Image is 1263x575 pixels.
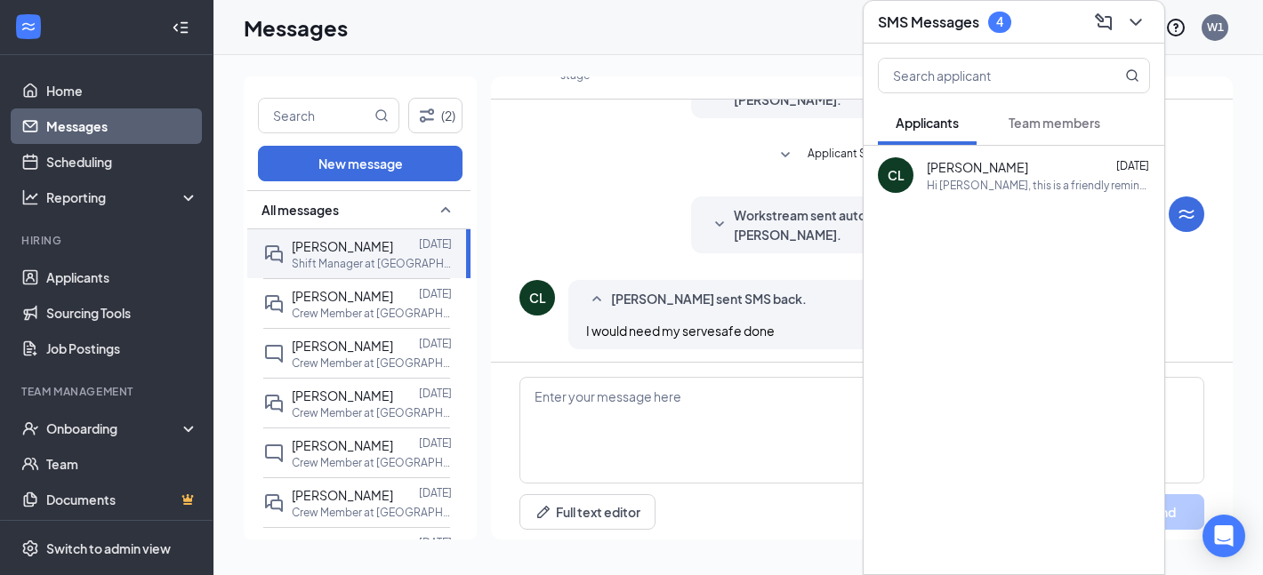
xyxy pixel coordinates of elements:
[292,256,452,271] p: Shift Manager at [GEOGRAPHIC_DATA]
[416,105,438,126] svg: Filter
[20,18,37,36] svg: WorkstreamLogo
[172,19,189,36] svg: Collapse
[709,214,730,236] svg: SmallChevronDown
[292,537,393,553] span: [PERSON_NAME]
[292,505,452,520] p: Crew Member at [GEOGRAPHIC_DATA]
[292,238,393,254] span: [PERSON_NAME]
[435,199,456,220] svg: SmallChevronUp
[611,289,807,310] span: [PERSON_NAME] sent SMS back.
[292,306,452,321] p: Crew Member at [GEOGRAPHIC_DATA]
[1203,515,1245,557] div: Open Intercom Messenger
[46,73,198,108] a: Home
[1122,8,1150,36] button: ChevronDown
[263,393,285,414] svg: DoubleChat
[292,455,452,470] p: Crew Member at [GEOGRAPHIC_DATA]
[263,443,285,464] svg: ChatInactive
[1009,115,1100,131] span: Team members
[46,539,171,557] div: Switch to admin view
[927,158,1028,176] span: [PERSON_NAME]
[1165,17,1187,38] svg: QuestionInfo
[259,99,371,132] input: Search
[408,98,463,133] button: Filter (2)
[263,244,285,265] svg: DoubleChat
[419,336,452,351] p: [DATE]
[419,485,452,500] p: [DATE]
[879,59,1090,92] input: Search applicant
[46,446,198,482] a: Team
[734,205,1058,244] span: Workstream sent automated SMS to [PERSON_NAME].
[1090,8,1118,36] button: ComposeMessage
[896,115,959,131] span: Applicants
[46,108,198,144] a: Messages
[292,288,393,304] span: [PERSON_NAME]
[46,482,198,517] a: DocumentsCrown
[419,435,452,451] p: [DATE]
[586,289,607,310] svg: SmallChevronUp
[292,355,452,371] p: Crew Member at [GEOGRAPHIC_DATA]
[46,295,198,331] a: Sourcing Tools
[586,323,775,339] span: I would need my servesafe done
[1125,68,1139,83] svg: MagnifyingGlass
[419,535,452,550] p: [DATE]
[46,144,198,180] a: Scheduling
[419,236,452,252] p: [DATE]
[535,503,552,521] svg: Pen
[808,145,950,166] span: Applicant System Update (1)
[21,188,39,206] svg: Analysis
[263,492,285,514] svg: DoubleChat
[292,487,393,503] span: [PERSON_NAME]
[46,331,198,366] a: Job Postings
[775,145,950,166] button: SmallChevronDownApplicant System Update (1)
[292,405,452,420] p: Crew Member at [GEOGRAPHIC_DATA]
[244,12,348,43] h1: Messages
[292,387,393,403] span: [PERSON_NAME]
[1125,12,1146,33] svg: ChevronDown
[21,539,39,557] svg: Settings
[46,517,198,553] a: SurveysCrown
[258,146,463,181] button: New message
[775,145,796,166] svg: SmallChevronDown
[888,166,905,184] div: CL
[1176,204,1197,225] svg: WorkstreamLogo
[46,188,199,206] div: Reporting
[1207,20,1224,35] div: W1
[46,419,183,437] div: Onboarding
[419,286,452,301] p: [DATE]
[1116,159,1149,172] span: [DATE]
[21,233,195,248] div: Hiring
[292,338,393,354] span: [PERSON_NAME]
[927,178,1150,193] div: Hi [PERSON_NAME], this is a friendly reminder. Your meeting with [PERSON_NAME]'s for Shift Manage...
[374,108,389,123] svg: MagnifyingGlass
[519,494,656,530] button: Full text editorPen
[1093,12,1114,33] svg: ComposeMessage
[261,201,339,219] span: All messages
[292,437,393,453] span: [PERSON_NAME]
[878,12,979,32] h3: SMS Messages
[996,14,1003,29] div: 4
[529,289,546,307] div: CL
[46,260,198,295] a: Applicants
[21,384,195,399] div: Team Management
[263,293,285,315] svg: DoubleChat
[21,419,39,437] svg: UserCheck
[419,386,452,401] p: [DATE]
[263,343,285,364] svg: ChatInactive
